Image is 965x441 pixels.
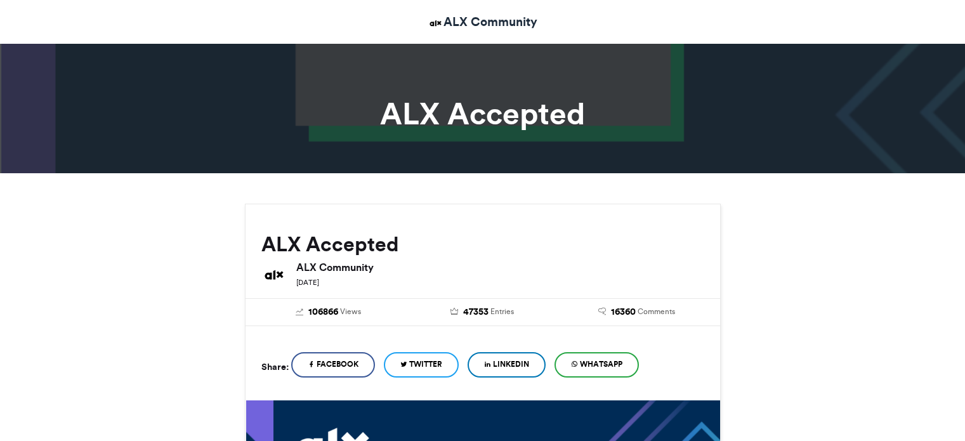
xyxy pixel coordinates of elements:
[580,359,622,370] span: WhatsApp
[493,359,529,370] span: LinkedIn
[308,305,338,319] span: 106866
[261,262,287,287] img: ALX Community
[131,98,835,129] h1: ALX Accepted
[555,352,639,378] a: WhatsApp
[428,15,443,31] img: ALX Community
[428,13,537,31] a: ALX Community
[384,352,459,378] a: Twitter
[340,306,361,317] span: Views
[490,306,514,317] span: Entries
[415,305,550,319] a: 47353 Entries
[468,352,546,378] a: LinkedIn
[611,305,636,319] span: 16360
[409,359,442,370] span: Twitter
[296,262,704,272] h6: ALX Community
[569,305,704,319] a: 16360 Comments
[261,233,704,256] h2: ALX Accepted
[291,352,375,378] a: Facebook
[261,359,289,375] h5: Share:
[261,305,397,319] a: 106866 Views
[296,278,319,287] small: [DATE]
[317,359,358,370] span: Facebook
[638,306,675,317] span: Comments
[463,305,489,319] span: 47353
